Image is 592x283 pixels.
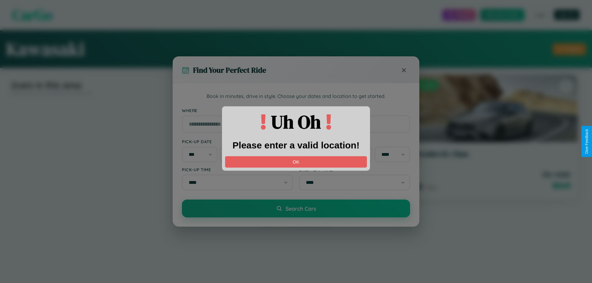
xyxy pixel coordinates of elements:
label: Pick-up Date [182,139,293,144]
span: Search Cars [286,205,316,212]
label: Where [182,108,410,113]
p: Book in minutes, drive in style. Choose your dates and location to get started. [182,92,410,100]
label: Pick-up Time [182,167,293,172]
h3: Find Your Perfect Ride [193,65,266,75]
label: Drop-off Date [299,139,410,144]
label: Drop-off Time [299,167,410,172]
